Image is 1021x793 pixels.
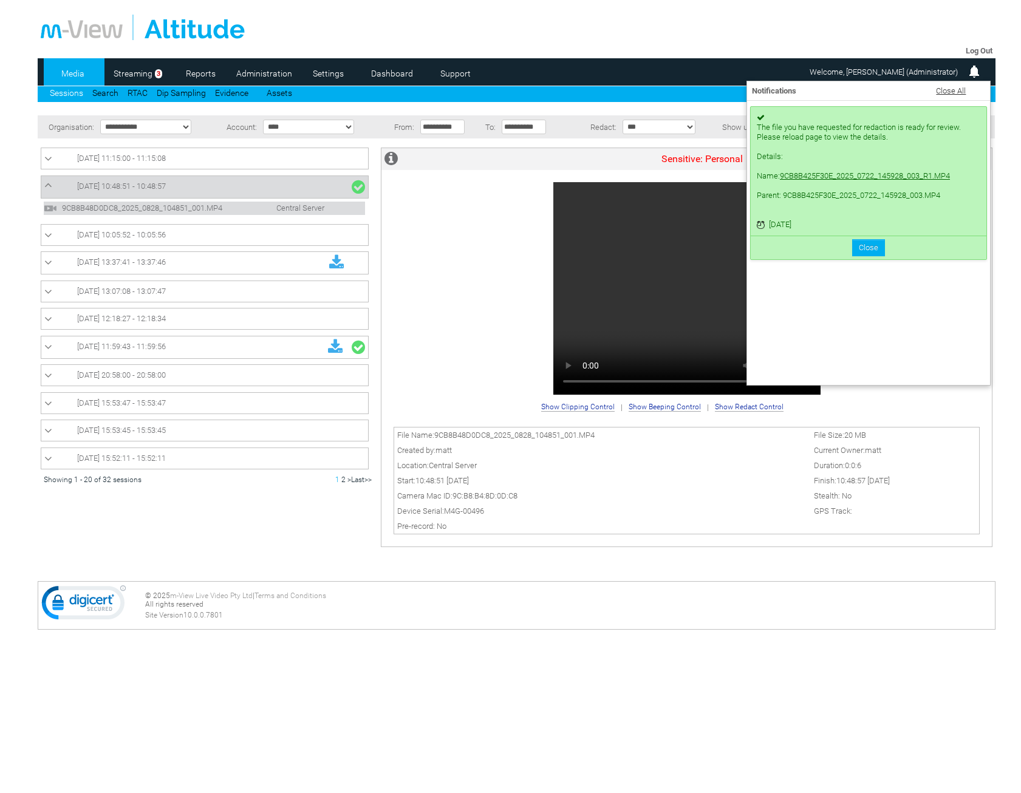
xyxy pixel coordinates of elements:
span: 1 [335,475,340,484]
td: Sensitive: Personal [412,148,992,170]
td: File Name: [394,427,811,443]
span: Show Redact Control [715,403,784,412]
td: Redact: [560,115,620,138]
a: 2 [341,475,346,484]
span: | [621,403,623,412]
div: Site Version [145,611,992,619]
a: [DATE] 12:18:27 - 12:18:34 [44,311,365,326]
span: [DATE] 12:18:27 - 12:18:34 [77,314,166,323]
div: The file you have requested for redaction is ready for review. Please reload page to view the det... [757,123,980,230]
span: 10:48:51 [DATE] [415,476,469,485]
a: [DATE] 15:52:11 - 15:52:11 [44,451,365,466]
a: 9CB8B425F30E_2025_0722_145928_003_R1.MP4 [780,171,950,180]
span: [DATE] 15:53:45 - 15:53:45 [77,426,166,435]
td: To: [479,115,499,138]
img: video24.svg [44,202,57,215]
a: [DATE] 13:37:41 - 13:37:46 [44,255,365,271]
a: [DATE] 10:05:52 - 10:05:56 [44,228,365,242]
a: Reports [171,64,230,83]
a: Settings [299,64,358,83]
a: m-View Live Video Pty Ltd [170,591,253,600]
a: Dip Sampling [157,88,206,98]
a: 9CB8B48D0DC8_2025_0828_104851_001.MP4 Central Server [44,203,330,212]
span: matt [435,446,452,455]
td: Organisation: [38,115,97,138]
span: 10:48:57 [DATE] [836,476,890,485]
span: [DATE] 13:37:41 - 13:37:46 [77,257,166,267]
span: [DATE] 11:59:43 - 11:59:56 [77,342,166,351]
a: RTAC [128,88,148,98]
td: Created by: [394,443,811,458]
span: Central Server [246,203,330,213]
span: [DATE] 10:05:52 - 10:05:56 [77,230,166,239]
td: Location: [394,458,811,473]
td: Finish: [811,473,980,488]
a: Close All [936,86,966,95]
td: Account: [215,115,259,138]
td: Start: [394,473,811,488]
img: bell25.png [967,64,982,79]
a: [DATE] 20:58:00 - 20:58:00 [44,368,365,383]
td: From: [386,115,417,138]
td: Camera Mac ID: [394,488,811,503]
span: Show uncategorise only: [722,123,806,132]
span: 9C:B8:B4:8D:0D:C8 [452,491,517,500]
a: Log Out [966,46,992,55]
span: matt [865,446,881,455]
a: Media [44,64,103,83]
a: Dashboard [363,64,422,83]
span: [DATE] 15:52:11 - 15:52:11 [77,454,166,463]
span: 9CB8B48D0DC8_2025_0828_104851_001.MP4 [59,203,244,213]
span: [DATE] 11:15:00 - 11:15:08 [77,154,166,163]
td: Device Serial: [394,503,811,519]
span: Show Beeping Control [629,403,701,412]
a: Terms and Conditions [254,591,326,600]
span: [DATE] 10:48:51 - 10:48:57 [77,182,166,191]
span: Stealth: [814,491,840,500]
span: 9CB8B48D0DC8_2025_0828_104851_001.MP4 [434,431,595,440]
span: Central Server [429,461,477,470]
div: Notifications [747,81,990,101]
a: [DATE] 10:48:51 - 10:48:57 [44,179,365,195]
span: No [842,491,852,500]
td: File Size: [811,427,980,443]
a: [DATE] 13:07:08 - 13:07:47 [44,284,365,299]
span: No [437,522,446,531]
span: [DATE] 20:58:00 - 20:58:00 [77,370,166,379]
span: [DATE] 13:07:08 - 13:07:47 [77,287,166,296]
span: 0:0:6 [845,461,861,470]
span: Show Clipping Control [541,403,615,412]
a: [DATE] 11:59:43 - 11:59:56 [44,339,365,355]
img: DigiCert Secured Site Seal [41,585,126,626]
span: Welcome, [PERSON_NAME] (Administrator) [810,67,958,77]
span: 3 [155,69,162,78]
a: Last>> [351,475,372,484]
a: Assets [267,88,292,98]
button: Close [852,239,885,256]
a: Evidence [215,88,248,98]
td: Duration: [811,458,980,473]
td: GPS Track: [811,503,980,519]
td: Current Owner: [811,443,980,458]
span: M4G-00496 [444,506,484,516]
a: Streaming [108,64,159,83]
a: Sessions [50,88,83,98]
span: 10.0.0.7801 [183,611,223,619]
span: Pre-record: [397,522,435,531]
a: Search [92,88,118,98]
a: Support [426,64,485,83]
span: 20 MB [844,431,866,440]
a: > [347,475,351,484]
a: [DATE] 15:53:45 - 15:53:45 [44,423,365,438]
span: | [707,403,709,412]
div: © 2025 | All rights reserved [145,591,992,619]
a: [DATE] 11:15:00 - 11:15:08 [44,151,365,166]
span: [DATE] 15:53:47 - 15:53:47 [77,398,166,407]
a: Administration [235,64,294,83]
span: Showing 1 - 20 of 32 sessions [44,475,142,484]
a: [DATE] 15:53:47 - 15:53:47 [44,396,365,410]
span: [DATE] [757,220,791,229]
